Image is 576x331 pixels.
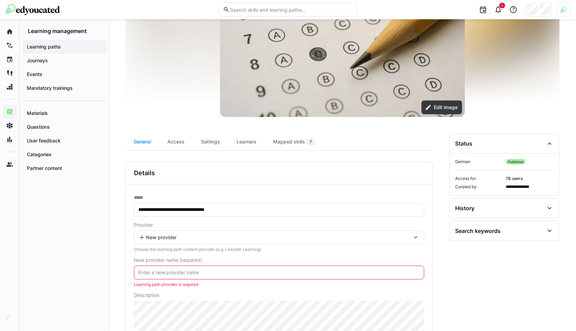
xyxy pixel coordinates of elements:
div: History [455,205,474,212]
button: Edit image [421,100,462,114]
h3: Details [134,169,155,177]
input: Enter a new provider name [138,269,420,276]
span: Published [506,159,525,164]
div: Search keywords [455,227,501,234]
div: General [125,134,159,150]
span: Provider [134,222,153,228]
div: Description [134,292,424,298]
span: 1 [501,3,503,8]
span: New provider [146,234,177,241]
div: Mapped skills [265,134,323,150]
div: Learners [228,134,265,150]
div: Status [455,140,472,147]
span: German [455,159,503,164]
span: Access for: [455,176,503,181]
div: Settings [193,134,228,150]
input: Search skills and learning paths… [230,7,353,13]
span: 7 [310,139,312,145]
span: 76 users [506,176,554,181]
div: Access [159,134,193,150]
span: Curated by: [455,184,503,190]
span: Choose the learning path content provider (e.g. LinkedIn Learning). [134,247,262,252]
span: Learning path provider is required [134,282,198,287]
span: Edit image [433,104,459,111]
span: New provider name (required) [134,257,202,263]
